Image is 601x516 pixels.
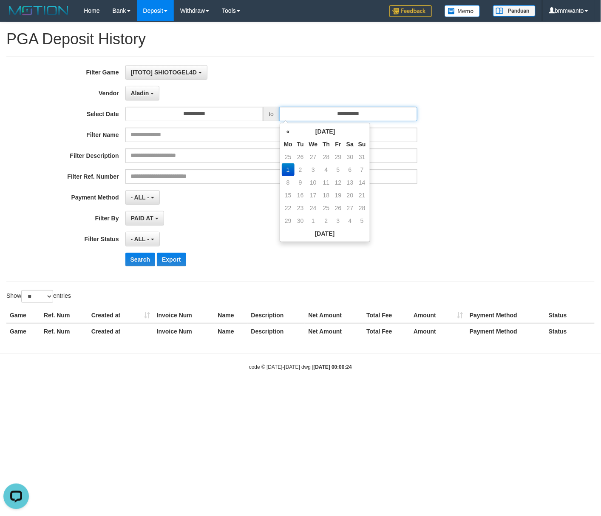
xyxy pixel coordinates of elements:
[263,107,279,121] span: to
[356,189,368,202] td: 21
[6,323,40,339] th: Game
[3,3,29,29] button: Open LiveChat chat widget
[131,69,197,76] span: [ITOTO] SHIOTOGEL4D
[131,236,150,242] span: - ALL -
[131,215,153,222] span: PAID AT
[282,214,295,227] td: 29
[282,151,295,163] td: 25
[248,323,305,339] th: Description
[306,163,320,176] td: 3
[295,214,306,227] td: 30
[153,323,215,339] th: Invoice Num
[21,290,53,303] select: Showentries
[314,364,352,370] strong: [DATE] 00:00:24
[131,194,150,201] span: - ALL -
[306,176,320,189] td: 10
[282,189,295,202] td: 15
[215,323,248,339] th: Name
[320,189,332,202] td: 18
[344,214,356,227] td: 4
[282,163,295,176] td: 1
[306,202,320,214] td: 24
[356,163,368,176] td: 7
[282,227,368,240] th: [DATE]
[306,189,320,202] td: 17
[363,308,410,323] th: Total Fee
[493,5,536,17] img: panduan.png
[295,202,306,214] td: 23
[306,214,320,227] td: 1
[125,86,160,100] button: Aladin
[466,323,545,339] th: Payment Method
[282,176,295,189] td: 8
[282,202,295,214] td: 22
[332,163,344,176] td: 5
[6,4,71,17] img: MOTION_logo.png
[6,308,40,323] th: Game
[131,90,149,97] span: Aladin
[545,323,595,339] th: Status
[344,176,356,189] td: 13
[125,190,160,205] button: - ALL -
[344,189,356,202] td: 20
[332,151,344,163] td: 29
[320,214,332,227] td: 2
[389,5,432,17] img: Feedback.jpg
[153,308,215,323] th: Invoice Num
[445,5,480,17] img: Button%20Memo.svg
[295,138,306,151] th: Tu
[88,323,153,339] th: Created at
[248,308,305,323] th: Description
[320,176,332,189] td: 11
[332,138,344,151] th: Fr
[125,253,156,266] button: Search
[295,125,356,138] th: [DATE]
[125,232,160,246] button: - ALL -
[356,151,368,163] td: 31
[320,151,332,163] td: 28
[344,163,356,176] td: 6
[356,202,368,214] td: 28
[344,151,356,163] td: 30
[6,31,595,48] h1: PGA Deposit History
[6,290,71,303] label: Show entries
[410,308,466,323] th: Amount
[125,211,164,225] button: PAID AT
[88,308,153,323] th: Created at
[295,151,306,163] td: 26
[344,138,356,151] th: Sa
[40,323,88,339] th: Ref. Num
[157,253,186,266] button: Export
[356,214,368,227] td: 5
[295,163,306,176] td: 2
[356,176,368,189] td: 14
[320,163,332,176] td: 4
[282,125,295,138] th: «
[320,138,332,151] th: Th
[40,308,88,323] th: Ref. Num
[305,323,363,339] th: Net Amount
[332,189,344,202] td: 19
[306,151,320,163] td: 27
[545,308,595,323] th: Status
[332,214,344,227] td: 3
[215,308,248,323] th: Name
[410,323,466,339] th: Amount
[356,138,368,151] th: Su
[305,308,363,323] th: Net Amount
[249,364,352,370] small: code © [DATE]-[DATE] dwg |
[344,202,356,214] td: 27
[306,138,320,151] th: We
[295,176,306,189] td: 9
[320,202,332,214] td: 25
[332,202,344,214] td: 26
[295,189,306,202] td: 16
[282,138,295,151] th: Mo
[363,323,410,339] th: Total Fee
[466,308,545,323] th: Payment Method
[125,65,207,80] button: [ITOTO] SHIOTOGEL4D
[332,176,344,189] td: 12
